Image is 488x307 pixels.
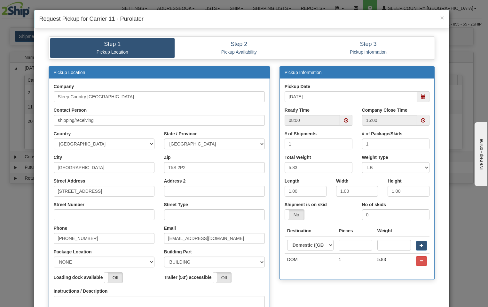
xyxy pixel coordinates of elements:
label: Trailer (53') accessible [164,274,212,281]
h4: Step 1 [55,41,170,48]
label: Length [285,178,300,184]
label: No [285,210,304,220]
label: Email [164,225,176,231]
h4: Step 3 [308,41,429,48]
td: 5.83 [375,253,414,268]
label: Street Address [54,178,85,184]
th: Weight [375,225,414,237]
label: Company Close Time [362,107,407,113]
label: Pickup Date [285,83,310,90]
label: Off [213,273,231,283]
h4: Step 2 [179,41,299,48]
a: Step 2 Pickup Availability [175,38,303,58]
label: Shipment is on skid [285,201,327,208]
button: Close [440,14,444,21]
label: Weight Type [362,154,388,161]
iframe: chat widget [473,121,487,186]
label: Company [54,83,74,90]
td: DOM [285,253,336,268]
label: Address 2 [164,178,186,184]
a: Pickup Information [285,70,322,75]
label: Height [388,178,402,184]
label: State / Province [164,131,198,137]
label: No of skids [362,201,386,208]
label: Street Type [164,201,188,208]
label: Instructions / Description [54,288,108,294]
label: Width [336,178,349,184]
p: Pickup information [308,49,429,55]
label: Country [54,131,71,137]
label: Street Number [54,201,84,208]
label: Zip [164,154,171,161]
th: Destination [285,225,336,237]
label: # of Shipments [285,131,317,137]
label: City [54,154,62,161]
label: Building Part [164,249,192,255]
h4: Request Pickup for Carrier 11 - Purolator [39,15,444,23]
a: Pickup Location [54,70,85,75]
a: Step 3 Pickup information [303,38,433,58]
th: Pieces [336,225,374,237]
label: Package Location [54,249,92,255]
span: × [440,14,444,21]
label: Contact Person [54,107,87,113]
a: Step 1 Pickup Location [50,38,175,58]
label: Ready Time [285,107,310,113]
div: live help - online [5,5,59,10]
td: 1 [336,253,374,268]
p: Pickup Availability [179,49,299,55]
label: Phone [54,225,67,231]
p: Pickup Location [55,49,170,55]
label: # of Package/Skids [362,131,403,137]
label: Off [104,273,122,283]
label: Total Weight [285,154,311,161]
label: Loading dock available [54,274,103,281]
